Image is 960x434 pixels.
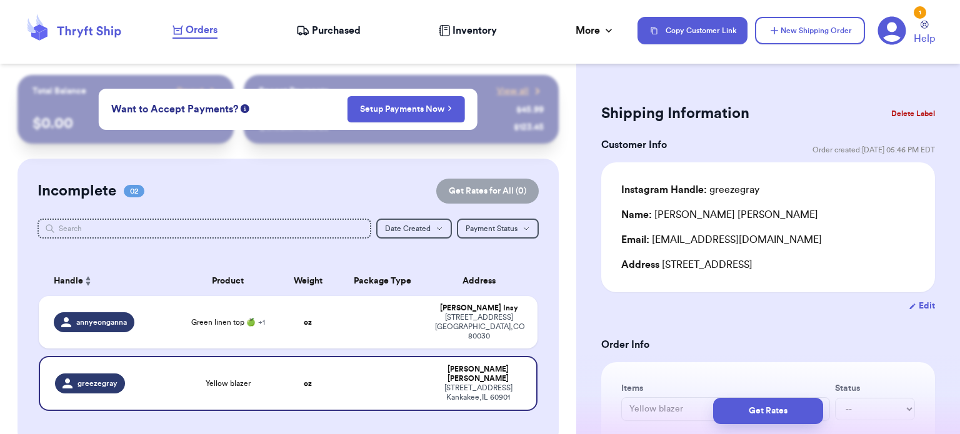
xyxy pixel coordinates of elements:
button: Setup Payments Now [347,96,465,122]
span: annyeonganna [76,317,127,327]
p: Total Balance [32,85,86,97]
a: Payout [177,85,219,97]
div: greezegray [621,182,759,197]
button: Delete Label [886,100,940,127]
h2: Incomplete [37,181,116,201]
span: View all [497,85,529,97]
span: 02 [124,185,144,197]
div: $ 123.45 [514,121,544,134]
div: $ 45.99 [516,104,544,116]
a: 1 [877,16,906,45]
a: View all [497,85,544,97]
span: Help [914,31,935,46]
label: Items [621,382,830,395]
button: Edit [909,300,935,312]
div: [STREET_ADDRESS] Kankakee , IL 60901 [435,383,521,402]
h3: Customer Info [601,137,667,152]
span: Payout [177,85,204,97]
div: [PERSON_NAME] [PERSON_NAME] [435,365,521,383]
th: Product [178,266,278,296]
span: Handle [54,275,83,288]
h2: Shipping Information [601,104,749,124]
button: New Shipping Order [755,17,865,44]
p: Recent Payments [259,85,328,97]
strong: oz [304,380,312,387]
div: [EMAIL_ADDRESS][DOMAIN_NAME] [621,232,915,247]
div: [PERSON_NAME] Insy [435,303,522,313]
span: Date Created [385,225,431,232]
button: Copy Customer Link [637,17,747,44]
span: Order created: [DATE] 05:46 PM EDT [812,145,935,155]
th: Package Type [338,266,428,296]
span: + 1 [258,318,265,326]
span: Yellow blazer [206,378,251,388]
div: [PERSON_NAME] [PERSON_NAME] [621,207,818,222]
input: Search [37,219,371,239]
div: 1 [914,6,926,19]
button: Sort ascending [83,274,93,289]
h3: Order Info [601,337,935,352]
button: Date Created [376,219,452,239]
button: Get Rates [713,398,823,424]
span: Want to Accept Payments? [111,102,238,117]
a: Help [914,21,935,46]
span: Purchased [312,23,361,38]
div: [STREET_ADDRESS] [621,257,915,272]
th: Weight [278,266,338,296]
button: Get Rates for All (0) [436,179,539,204]
span: Address [621,260,659,270]
span: Green linen top 🍏 [191,317,265,327]
a: Purchased [296,23,361,38]
button: Payment Status [457,219,539,239]
span: Inventory [452,23,497,38]
p: $ 0.00 [32,114,219,134]
span: Name: [621,210,652,220]
div: More [576,23,615,38]
div: [STREET_ADDRESS] [GEOGRAPHIC_DATA] , CO 80030 [435,313,522,341]
a: Setup Payments Now [360,103,452,116]
span: Orders [186,22,217,37]
span: greezegray [77,378,117,388]
span: Instagram Handle: [621,185,707,195]
span: Payment Status [466,225,517,232]
span: Email: [621,235,649,245]
label: Status [835,382,915,395]
a: Inventory [439,23,497,38]
th: Address [427,266,537,296]
a: Orders [172,22,217,39]
strong: oz [304,318,312,326]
